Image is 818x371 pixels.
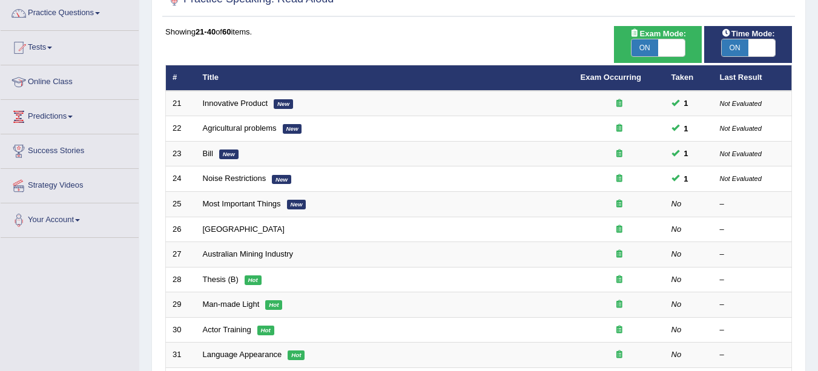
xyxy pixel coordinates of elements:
[203,199,281,208] a: Most Important Things
[166,292,196,318] td: 29
[203,225,285,234] a: [GEOGRAPHIC_DATA]
[720,125,762,132] small: Not Evaluated
[166,343,196,368] td: 31
[166,91,196,116] td: 21
[166,317,196,343] td: 30
[581,324,658,336] div: Exam occurring question
[203,350,282,359] a: Language Appearance
[166,267,196,292] td: 28
[581,349,658,361] div: Exam occurring question
[287,200,306,209] em: New
[581,98,658,110] div: Exam occurring question
[203,123,277,133] a: Agricultural problems
[1,65,139,96] a: Online Class
[679,97,693,110] span: You can still take this question
[222,27,231,36] b: 60
[245,275,262,285] em: Hot
[632,39,658,56] span: ON
[1,134,139,165] a: Success Stories
[720,299,785,310] div: –
[274,99,293,109] em: New
[717,27,780,40] span: Time Mode:
[720,175,762,182] small: Not Evaluated
[581,299,658,310] div: Exam occurring question
[166,65,196,91] th: #
[265,300,282,310] em: Hot
[257,326,274,335] em: Hot
[203,149,213,158] a: Bill
[196,27,216,36] b: 21-40
[720,249,785,260] div: –
[166,116,196,142] td: 22
[203,249,294,258] a: Australian Mining Industry
[203,99,268,108] a: Innovative Product
[166,242,196,268] td: 27
[665,65,713,91] th: Taken
[166,166,196,192] td: 24
[720,199,785,210] div: –
[581,173,658,185] div: Exam occurring question
[625,27,690,40] span: Exam Mode:
[671,350,682,359] em: No
[203,325,251,334] a: Actor Training
[166,217,196,242] td: 26
[196,65,574,91] th: Title
[1,203,139,234] a: Your Account
[713,65,792,91] th: Last Result
[203,174,266,183] a: Noise Restrictions
[614,26,702,63] div: Show exams occurring in exams
[671,275,682,284] em: No
[581,148,658,160] div: Exam occurring question
[679,172,693,185] span: You can still take this question
[720,349,785,361] div: –
[671,199,682,208] em: No
[1,100,139,130] a: Predictions
[166,141,196,166] td: 23
[679,147,693,160] span: You can still take this question
[1,169,139,199] a: Strategy Videos
[581,123,658,134] div: Exam occurring question
[581,249,658,260] div: Exam occurring question
[722,39,748,56] span: ON
[720,100,762,107] small: Not Evaluated
[581,199,658,210] div: Exam occurring question
[288,350,305,360] em: Hot
[581,274,658,286] div: Exam occurring question
[203,300,260,309] a: Man-made Light
[165,26,792,38] div: Showing of items.
[671,325,682,334] em: No
[166,192,196,217] td: 25
[720,324,785,336] div: –
[581,73,641,82] a: Exam Occurring
[219,149,239,159] em: New
[203,275,239,284] a: Thesis (B)
[671,225,682,234] em: No
[671,300,682,309] em: No
[720,224,785,235] div: –
[720,150,762,157] small: Not Evaluated
[720,274,785,286] div: –
[1,31,139,61] a: Tests
[679,122,693,135] span: You can still take this question
[581,224,658,235] div: Exam occurring question
[272,175,291,185] em: New
[283,124,302,134] em: New
[671,249,682,258] em: No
